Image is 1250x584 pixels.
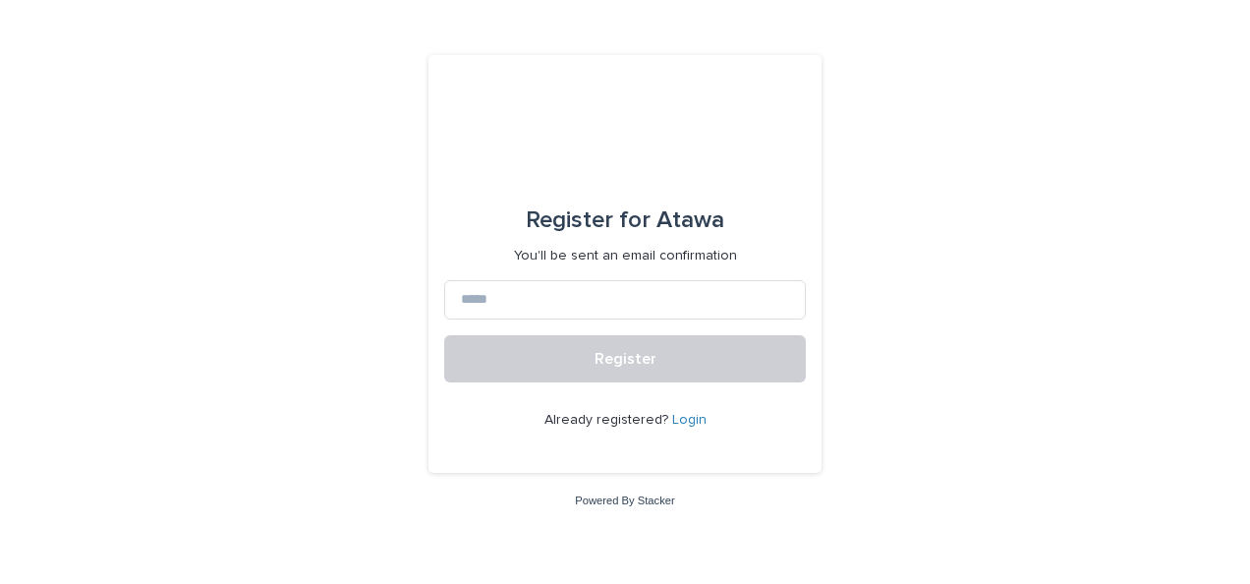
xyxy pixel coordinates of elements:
[526,193,724,248] div: Atawa
[483,102,768,161] img: Ls34BcGeRexTGTNfXpUC
[672,413,707,427] a: Login
[595,351,656,367] span: Register
[575,495,674,506] a: Powered By Stacker
[526,208,651,232] span: Register for
[544,413,672,427] span: Already registered?
[444,335,806,382] button: Register
[514,248,737,264] p: You'll be sent an email confirmation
